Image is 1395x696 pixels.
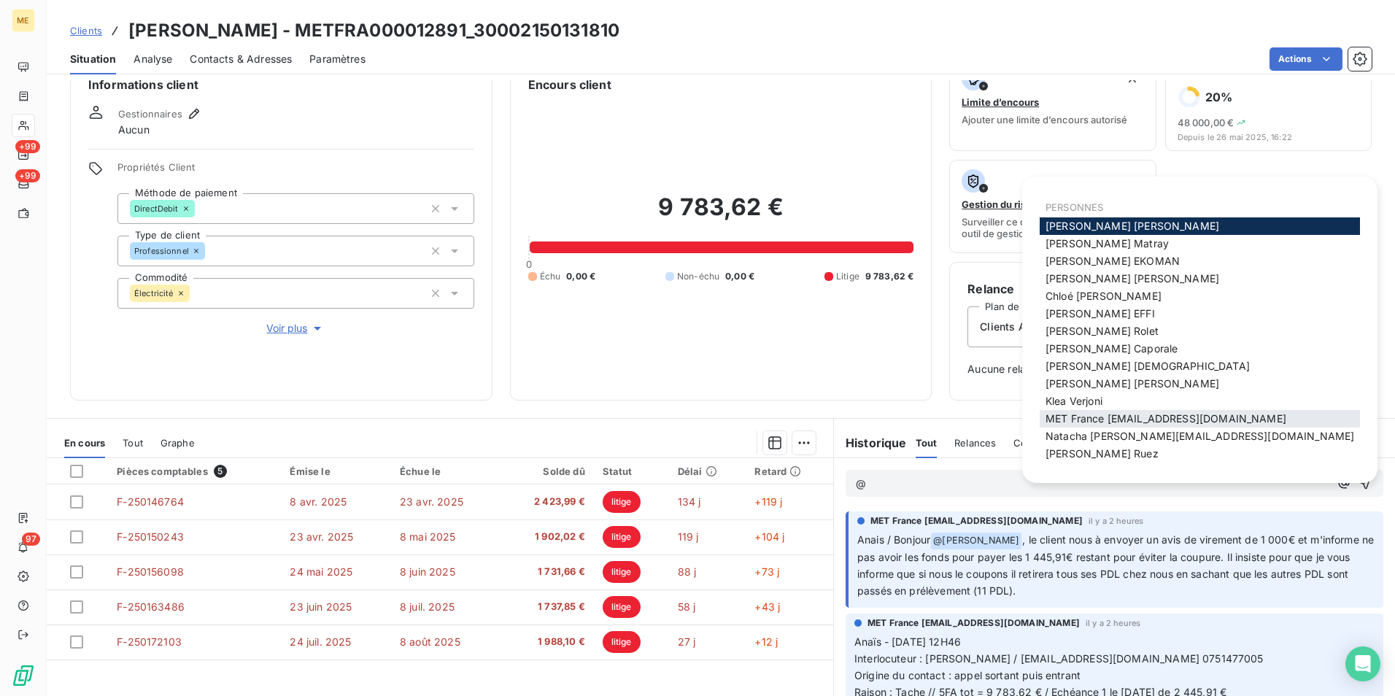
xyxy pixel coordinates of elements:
img: Logo LeanPay [12,664,35,687]
span: Chloé [PERSON_NAME] [1046,290,1162,302]
span: litige [603,596,641,618]
span: Situation [70,52,116,66]
span: 58 j [678,600,696,613]
div: Retard [754,465,824,477]
span: 27 j [678,635,696,648]
h6: Informations client [88,76,474,93]
span: 9 783,62 € [865,270,914,283]
span: Surveiller ce client en intégrant votre outil de gestion des risques client. [962,216,1143,239]
div: Échue le [400,465,492,477]
span: Gestionnaires [118,108,182,120]
span: 0,00 € [725,270,754,283]
span: PERSONNES [1046,201,1103,213]
span: Tout [123,437,143,449]
span: Clients Autre mode de paiement [980,320,1140,334]
span: 8 avr. 2025 [290,495,347,508]
a: Clients [70,23,102,38]
span: 8 mai 2025 [400,530,456,543]
div: Délai [678,465,738,477]
span: Litige [836,270,859,283]
h6: 20 % [1205,90,1232,104]
span: litige [603,526,641,548]
span: MET France [EMAIL_ADDRESS][DOMAIN_NAME] [870,514,1083,527]
button: Gestion du risqueSurveiller ce client en intégrant votre outil de gestion des risques client. [949,160,1156,253]
span: Anais / Bonjour [857,533,930,546]
span: MET France [EMAIL_ADDRESS][DOMAIN_NAME] [1046,412,1286,425]
h2: 9 783,62 € [528,193,914,236]
span: 5 [214,465,227,478]
span: 23 avr. 2025 [400,495,463,508]
span: 0 [526,258,532,270]
span: [PERSON_NAME] [PERSON_NAME] [1046,272,1219,285]
div: Émise le [290,465,382,477]
div: ME [12,9,35,32]
span: litige [603,491,641,513]
span: F-250172103 [117,635,182,648]
span: litige [603,631,641,653]
span: 24 juil. 2025 [290,635,351,648]
span: , le client nous à envoyer un avis de virement de 1 000€ et m'informe ne pas avoir les fonds pour... [857,533,1377,597]
span: 134 j [678,495,701,508]
span: +99 [15,169,40,182]
span: Paramètres [309,52,366,66]
span: 8 août 2025 [400,635,460,648]
div: Pièces comptables [117,465,272,478]
span: 23 avr. 2025 [290,530,353,543]
h6: Historique [834,434,907,452]
span: [PERSON_NAME] Caporale [1046,342,1178,355]
span: Klea Verjoni [1046,395,1102,407]
span: Interlocuteur : [PERSON_NAME] / [EMAIL_ADDRESS][DOMAIN_NAME] 0751477005 [854,652,1264,665]
span: Échu [540,270,561,283]
button: Limite d’encoursAjouter une limite d’encours autorisé [949,58,1156,151]
span: 8 juil. 2025 [400,600,455,613]
span: MET France [EMAIL_ADDRESS][DOMAIN_NAME] [867,616,1080,630]
span: 88 j [678,565,697,578]
span: En cours [64,437,105,449]
span: [PERSON_NAME] Rolet [1046,325,1159,337]
input: Ajouter une valeur [190,287,201,300]
span: il y a 2 heures [1086,619,1140,627]
button: Voir plus [117,320,474,336]
span: 23 juin 2025 [290,600,352,613]
span: [PERSON_NAME] EKOMAN [1046,255,1180,267]
span: Clients [70,25,102,36]
span: [PERSON_NAME] [PERSON_NAME] [1046,220,1219,232]
a: +99 [12,143,34,166]
span: [PERSON_NAME] [DEMOGRAPHIC_DATA] [1046,360,1250,372]
h3: [PERSON_NAME] - METFRA000012891_30002150131810 [128,18,619,44]
span: Gestion du risque [962,198,1043,210]
span: 97 [22,533,40,546]
span: +99 [15,140,40,153]
span: Limite d’encours [962,96,1039,108]
input: Ajouter une valeur [205,244,217,258]
span: 24 mai 2025 [290,565,352,578]
span: F-250163486 [117,600,185,613]
span: +119 j [754,495,782,508]
span: Contacts & Adresses [190,52,292,66]
span: Tout [916,437,938,449]
span: @ [856,477,866,490]
span: Aucun [118,123,150,137]
span: [PERSON_NAME] EFFI [1046,307,1155,320]
div: Statut [603,465,660,477]
span: 1 988,10 € [510,635,585,649]
span: Aucune relance prévue [967,362,1353,376]
span: [PERSON_NAME] Ruez [1046,447,1159,460]
span: F-250150243 [117,530,184,543]
span: 119 j [678,530,699,543]
span: @ [PERSON_NAME] [931,533,1021,549]
input: Ajouter une valeur [195,202,206,215]
span: Relances [954,437,996,449]
span: 1 737,85 € [510,600,585,614]
span: +104 j [754,530,784,543]
span: Commentaires [1013,437,1081,449]
span: Anaïs - [DATE] 12H46 [854,635,961,648]
span: [PERSON_NAME] [PERSON_NAME] [1046,377,1219,390]
span: Graphe [161,437,195,449]
span: +12 j [754,635,778,648]
span: 1 902,02 € [510,530,585,544]
span: 0,00 € [566,270,595,283]
span: Voir plus [266,321,325,336]
span: +43 j [754,600,780,613]
a: +99 [12,172,34,196]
